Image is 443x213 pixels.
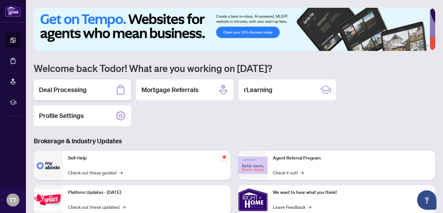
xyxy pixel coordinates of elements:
button: 4 [416,44,418,47]
a: Check out these updates!→ [68,203,126,210]
h2: Profile Settings [39,111,84,120]
span: → [308,203,311,210]
img: logo [5,5,21,17]
img: Platform Updates - July 21, 2025 [34,189,63,210]
h2: rLearning [244,85,272,94]
button: Open asap [417,190,437,210]
p: Self-Help [68,155,225,162]
a: Leave Feedback→ [273,203,311,210]
button: 1 [392,44,403,47]
img: Slide 0 [34,8,430,51]
button: 2 [405,44,408,47]
img: Self-Help [34,151,63,180]
button: 6 [426,44,429,47]
p: Platform Updates - [DATE] [68,189,225,196]
h1: Welcome back Todor! What are you working on [DATE]? [34,62,435,74]
span: → [122,203,126,210]
span: pushpin [220,153,228,161]
span: → [119,169,123,176]
a: Check out these guides!→ [68,169,123,176]
h2: Mortgage Referrals [141,85,198,94]
span: → [300,169,304,176]
h2: Deal Processing [39,85,87,94]
h3: Brokerage & Industry Updates [34,136,435,146]
img: Agent Referral Program [238,157,268,174]
button: 5 [421,44,424,47]
span: TT [9,195,17,205]
p: Agent Referral Program [273,155,430,162]
p: We want to hear what you think! [273,189,430,196]
a: Check it out!→ [273,169,304,176]
button: 3 [411,44,413,47]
